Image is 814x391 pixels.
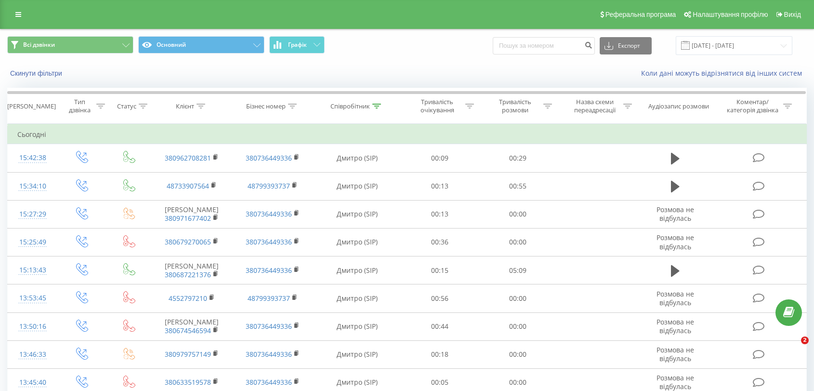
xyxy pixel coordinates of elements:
div: [PERSON_NAME] [7,102,56,110]
td: Дмитро (SIP) [313,256,400,284]
span: Налаштування профілю [693,11,768,18]
div: Статус [117,102,136,110]
button: Графік [269,36,325,54]
a: 380736449336 [246,209,292,218]
a: 48799393737 [248,181,290,190]
td: Дмитро (SIP) [313,340,400,368]
a: 380736449336 [246,237,292,246]
div: 13:46:33 [17,345,48,364]
span: Вихід [784,11,801,18]
td: 00:00 [479,312,557,340]
td: 00:00 [479,284,557,312]
td: 00:44 [401,312,479,340]
span: Графік [288,41,307,48]
span: Розмова не відбулась [656,373,694,391]
button: Експорт [600,37,652,54]
a: 380736449336 [246,350,292,359]
span: Розмова не відбулась [656,205,694,223]
td: Дмитро (SIP) [313,172,400,200]
div: Аудіозапис розмови [648,102,709,110]
td: Дмитро (SIP) [313,200,400,228]
td: 00:56 [401,284,479,312]
a: 380679270065 [165,237,211,246]
a: 380962708281 [165,153,211,162]
td: [PERSON_NAME] [151,312,232,340]
div: 15:27:29 [17,205,48,224]
button: Основний [138,36,264,54]
div: 13:50:16 [17,317,48,336]
a: 380979757149 [165,350,211,359]
span: Реферальна програма [605,11,676,18]
iframe: Intercom live chat [781,337,804,360]
div: Клієнт [176,102,194,110]
td: 00:09 [401,144,479,172]
div: Коментар/категорія дзвінка [724,98,781,114]
a: 380971677402 [165,214,211,223]
td: [PERSON_NAME] [151,200,232,228]
div: 15:34:10 [17,177,48,196]
td: 00:00 [479,340,557,368]
td: 05:09 [479,256,557,284]
td: 00:18 [401,340,479,368]
a: 380633519578 [165,378,211,387]
div: Бізнес номер [246,102,286,110]
button: Всі дзвінки [7,36,133,54]
button: Скинути фільтри [7,69,67,78]
a: 48733907564 [167,181,209,190]
span: Розмова не відбулась [656,345,694,363]
td: 00:13 [401,200,479,228]
span: Всі дзвінки [23,41,55,49]
span: Розмова не відбулась [656,289,694,307]
a: 4552797210 [169,294,207,303]
td: 00:00 [479,228,557,256]
div: Тривалість розмови [489,98,541,114]
a: 380674546594 [165,326,211,335]
td: Дмитро (SIP) [313,144,400,172]
td: 00:13 [401,172,479,200]
a: 380736449336 [246,378,292,387]
td: Сьогодні [8,125,807,144]
td: [PERSON_NAME] [151,256,232,284]
td: 00:36 [401,228,479,256]
div: 13:53:45 [17,289,48,308]
div: 15:25:49 [17,233,48,252]
td: 00:29 [479,144,557,172]
a: Коли дані можуть відрізнятися вiд інших систем [641,68,807,78]
td: 00:00 [479,200,557,228]
div: Тривалість очікування [411,98,463,114]
span: 2 [801,337,809,344]
td: Дмитро (SIP) [313,228,400,256]
span: Розмова не відбулась [656,233,694,251]
td: Дмитро (SIP) [313,312,400,340]
div: Назва схеми переадресації [569,98,621,114]
div: Співробітник [330,102,370,110]
td: 00:55 [479,172,557,200]
td: Дмитро (SIP) [313,284,400,312]
a: 48799393737 [248,294,290,303]
a: 380736449336 [246,322,292,331]
a: 380736449336 [246,153,292,162]
div: Тип дзвінка [66,98,94,114]
a: 380736449336 [246,266,292,275]
input: Пошук за номером [493,37,595,54]
div: 15:13:43 [17,261,48,280]
td: 00:15 [401,256,479,284]
div: 15:42:38 [17,148,48,167]
span: Розмова не відбулась [656,317,694,335]
a: 380687221376 [165,270,211,279]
